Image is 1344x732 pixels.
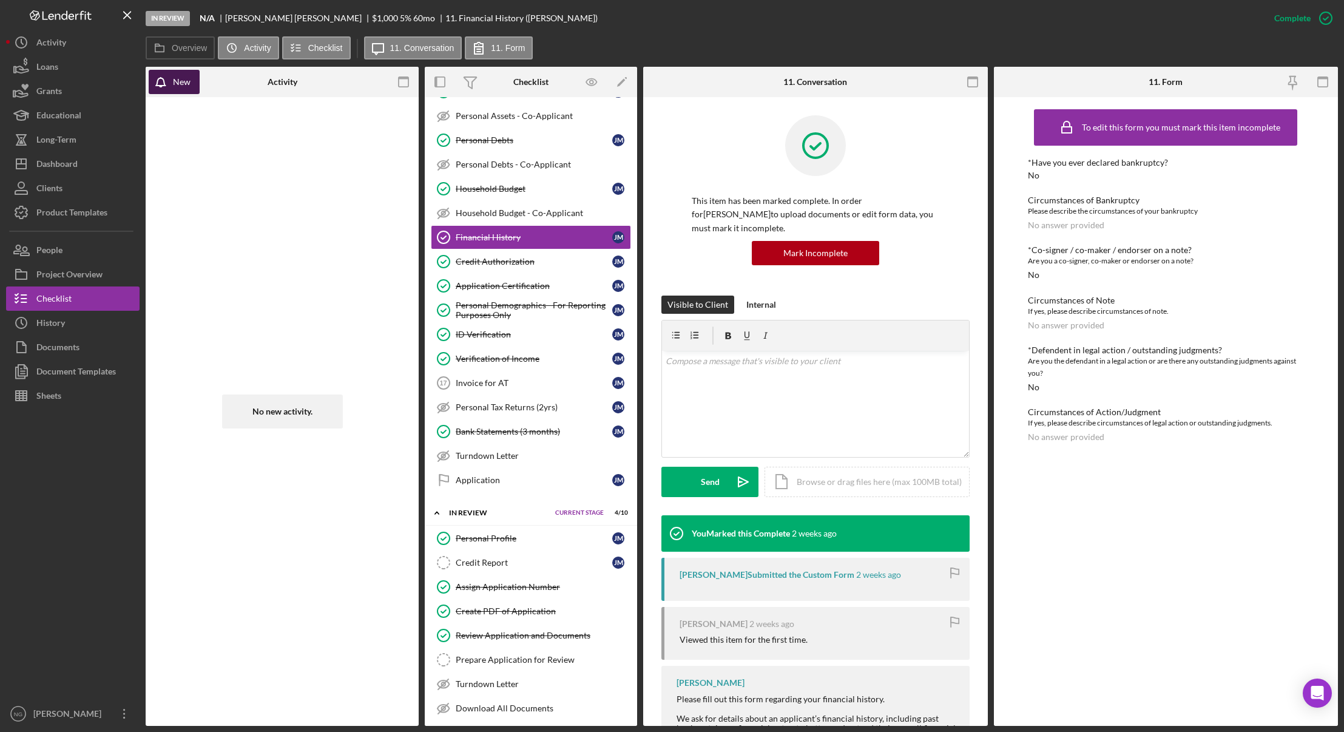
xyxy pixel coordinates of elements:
[1149,77,1183,87] div: 11. Form
[431,526,631,551] a: Personal ProfileJM
[431,347,631,371] a: Verification of IncomeJM
[677,694,957,704] div: Please fill out this form regarding your financial history.
[456,354,612,364] div: Verification of Income
[456,655,630,665] div: Prepare Application for Review
[218,36,279,59] button: Activity
[431,274,631,298] a: Application CertificationJM
[431,444,631,468] a: Turndown Letter
[431,468,631,492] a: ApplicationJM
[1028,255,1303,267] div: Are you a co-signer, co-maker or endorser on a note?
[555,509,604,517] span: Current Stage
[1028,407,1303,417] div: Circumstances of Action/Judgment
[456,475,612,485] div: Application
[456,208,630,218] div: Household Budget - Co-Applicant
[6,176,140,200] a: Clients
[30,702,109,729] div: [PERSON_NAME]
[268,77,297,87] div: Activity
[6,359,140,384] button: Document Templates
[225,13,372,23] div: [PERSON_NAME] [PERSON_NAME]
[6,311,140,335] a: History
[612,183,624,195] div: J M
[36,200,107,228] div: Product Templates
[431,623,631,648] a: Review Application and Documents
[456,451,630,461] div: Turndown Letter
[612,474,624,486] div: J M
[456,679,630,689] div: Turndown Letter
[456,558,612,568] div: Credit Report
[1028,305,1303,317] div: If yes, please describe circumstances of note.
[36,30,66,58] div: Activity
[431,177,631,201] a: Household BudgetJM
[1274,6,1311,30] div: Complete
[783,77,847,87] div: 11. Conversation
[431,322,631,347] a: ID VerificationJM
[612,280,624,292] div: J M
[661,296,734,314] button: Visible to Client
[606,509,628,517] div: 4 / 10
[308,43,343,53] label: Checklist
[692,529,790,538] div: You Marked this Complete
[364,36,462,59] button: 11. Conversation
[612,134,624,146] div: J M
[456,184,612,194] div: Household Budget
[1028,171,1039,180] div: No
[431,225,631,249] a: Financial HistoryJM
[740,296,782,314] button: Internal
[456,378,612,388] div: Invoice for AT
[431,575,631,599] a: Assign Application Number
[6,79,140,103] button: Grants
[1028,195,1303,205] div: Circumstances of Bankruptcy
[667,296,728,314] div: Visible to Client
[1028,245,1303,255] div: *Co-signer / co-maker / endorser on a note?
[1028,320,1104,330] div: No answer provided
[431,648,631,672] a: Prepare Application for Review
[36,79,62,106] div: Grants
[413,13,435,23] div: 60 mo
[680,570,854,580] div: [PERSON_NAME] Submitted the Custom Form
[612,425,624,438] div: J M
[431,152,631,177] a: Personal Debts - Co-Applicant
[513,77,549,87] div: Checklist
[449,509,549,517] div: In Review
[439,379,447,387] tspan: 17
[6,103,140,127] a: Educational
[456,606,630,616] div: Create PDF of Application
[1028,158,1303,168] div: *Have you ever declared bankruptcy?
[431,298,631,322] a: Personal Demographics - For Reporting Purposes OnlyJM
[456,135,612,145] div: Personal Debts
[612,353,624,365] div: J M
[244,43,271,53] label: Activity
[6,30,140,55] button: Activity
[1028,417,1303,429] div: If yes, please describe circumstances of legal action or outstanding judgments.
[456,703,630,713] div: Download All Documents
[6,238,140,262] a: People
[6,262,140,286] button: Project Overview
[612,304,624,316] div: J M
[146,36,215,59] button: Overview
[456,111,630,121] div: Personal Assets - Co-Applicant
[1028,355,1303,379] div: Are you the defendant in a legal action or are there any outstanding judgments against you?
[1028,382,1039,392] div: No
[6,200,140,225] button: Product Templates
[6,384,140,408] a: Sheets
[456,160,630,169] div: Personal Debts - Co-Applicant
[792,529,837,538] time: 2025-09-08 21:37
[6,152,140,176] button: Dashboard
[6,55,140,79] button: Loans
[6,702,140,726] button: NG[PERSON_NAME]
[431,395,631,419] a: Personal Tax Returns (2yrs)JM
[749,619,794,629] time: 2025-09-07 01:55
[36,176,62,203] div: Clients
[661,467,758,497] button: Send
[6,335,140,359] button: Documents
[6,127,140,152] a: Long-Term
[752,241,879,265] button: Mark Incomplete
[1028,220,1104,230] div: No answer provided
[36,55,58,82] div: Loans
[612,557,624,569] div: J M
[612,532,624,544] div: J M
[701,467,720,497] div: Send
